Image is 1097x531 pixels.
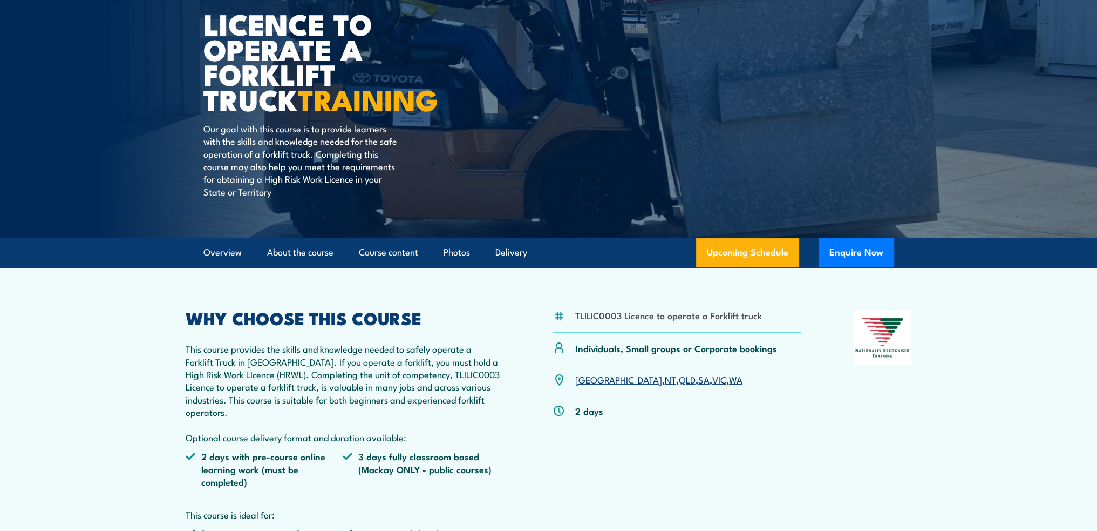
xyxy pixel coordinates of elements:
[698,373,710,386] a: SA
[575,342,777,354] p: Individuals, Small groups or Corporate bookings
[665,373,676,386] a: NT
[186,450,343,488] li: 2 days with pre-course online learning work (must be completed)
[359,238,418,267] a: Course content
[298,76,438,121] strong: TRAINING
[696,238,799,267] a: Upcoming Schedule
[186,342,501,443] p: This course provides the skills and knowledge needed to safely operate a Forklift Truck in [GEOGR...
[575,405,603,417] p: 2 days
[186,310,501,325] h2: WHY CHOOSE THIS COURSE
[575,373,662,386] a: [GEOGRAPHIC_DATA]
[495,238,527,267] a: Delivery
[203,238,242,267] a: Overview
[444,238,470,267] a: Photos
[854,310,912,365] img: Nationally Recognised Training logo.
[679,373,696,386] a: QLD
[575,373,742,386] p: , , , , ,
[203,122,400,198] p: Our goal with this course is to provide learners with the skills and knowledge needed for the saf...
[186,508,501,521] p: This course is ideal for:
[343,450,500,488] li: 3 days fully classroom based (Mackay ONLY - public courses)
[819,238,894,267] button: Enquire Now
[575,309,762,321] li: TLILIC0003 Licence to operate a Forklift truck
[203,11,470,112] h1: Licence to operate a forklift truck
[729,373,742,386] a: WA
[267,238,333,267] a: About the course
[712,373,726,386] a: VIC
